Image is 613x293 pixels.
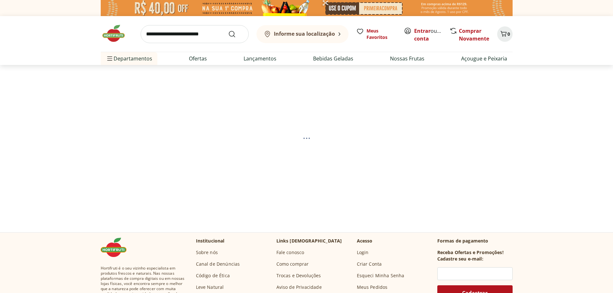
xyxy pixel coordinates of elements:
a: Entrar [414,27,431,34]
a: Criar conta [414,27,450,42]
a: Criar Conta [357,261,382,267]
img: Hortifruti [101,238,133,257]
a: Esqueci Minha Senha [357,272,404,279]
p: Links [DEMOGRAPHIC_DATA] [276,238,342,244]
a: Meus Favoritos [356,28,396,41]
p: Acesso [357,238,373,244]
p: Institucional [196,238,225,244]
a: Ofertas [189,55,207,62]
span: ou [414,27,443,42]
h3: Receba Ofertas e Promoções! [437,249,504,256]
a: Fale conosco [276,249,304,256]
a: Leve Natural [196,284,224,290]
input: search [141,25,249,43]
a: Código de Ética [196,272,230,279]
a: Login [357,249,369,256]
img: Hortifruti [101,24,133,43]
span: Meus Favoritos [367,28,396,41]
span: 0 [507,31,510,37]
button: Menu [106,51,114,66]
p: Formas de pagamento [437,238,513,244]
a: Meus Pedidos [357,284,388,290]
a: Bebidas Geladas [313,55,353,62]
a: Como comprar [276,261,309,267]
span: Departamentos [106,51,152,66]
button: Carrinho [497,26,513,42]
a: Trocas e Devoluções [276,272,321,279]
a: Comprar Novamente [459,27,489,42]
button: Informe sua localização [256,25,348,43]
a: Nossas Frutas [390,55,424,62]
a: Sobre nós [196,249,218,256]
a: Canal de Denúncias [196,261,240,267]
b: Informe sua localização [274,30,335,37]
button: Submit Search [228,30,244,38]
a: Açougue e Peixaria [461,55,507,62]
a: Aviso de Privacidade [276,284,322,290]
h3: Cadastre seu e-mail: [437,256,483,262]
a: Lançamentos [244,55,276,62]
